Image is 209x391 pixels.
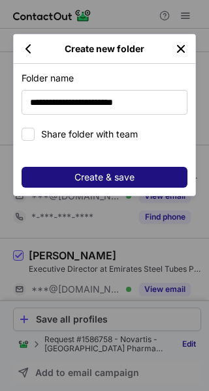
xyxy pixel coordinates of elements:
[35,44,174,54] div: Create new folder
[174,42,187,55] img: ...
[22,42,35,55] button: right-button
[74,172,135,182] span: Create & save
[22,167,187,188] button: Create & save
[22,72,187,85] label: Folder name
[41,128,187,141] span: Share folder with team
[25,44,31,53] img: ...
[174,42,187,55] button: left-button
